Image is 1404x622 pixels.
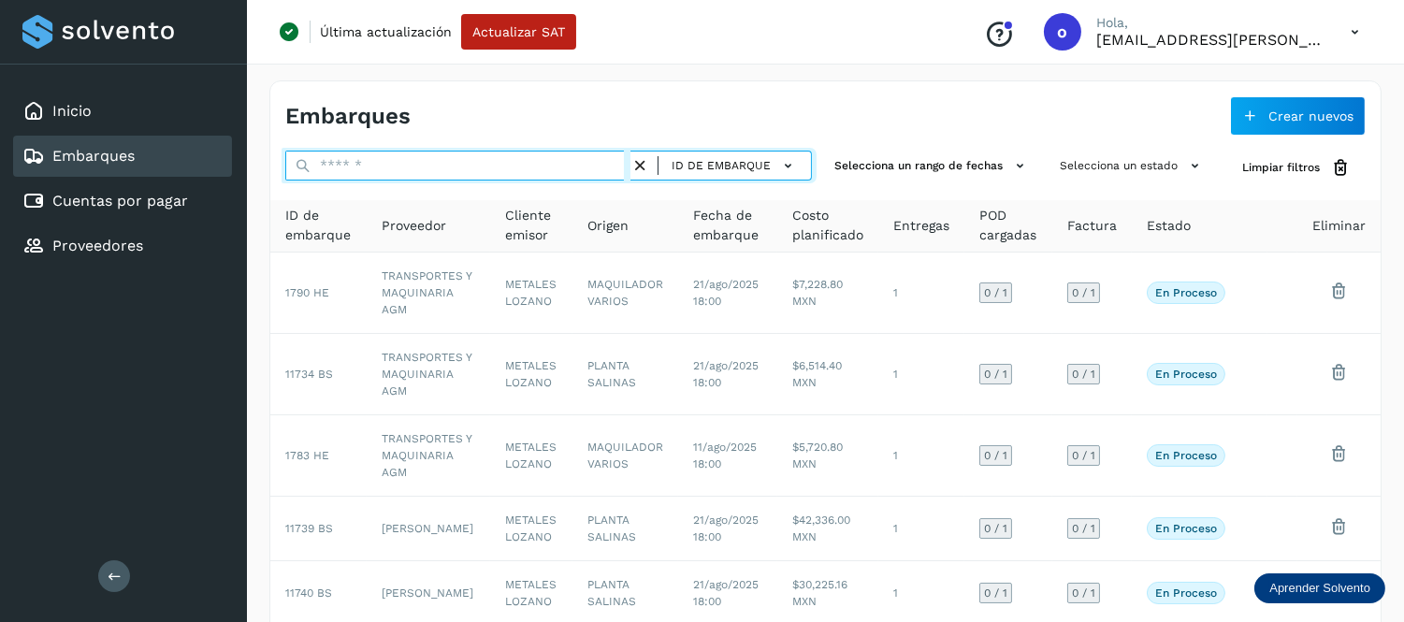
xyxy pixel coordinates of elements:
span: 21/ago/2025 18:00 [693,578,759,608]
button: Crear nuevos [1230,96,1366,136]
td: [PERSON_NAME] [367,497,490,561]
td: PLANTA SALINAS [572,497,679,561]
button: Selecciona un rango de fechas [827,151,1037,181]
p: Aprender Solvento [1269,581,1370,596]
span: Costo planificado [792,206,864,245]
span: 21/ago/2025 18:00 [693,359,759,389]
td: $5,720.80 MXN [777,415,879,497]
p: En proceso [1155,368,1217,381]
span: Limpiar filtros [1242,159,1320,176]
td: METALES LOZANO [490,334,572,415]
span: Estado [1147,216,1191,236]
button: ID de embarque [666,152,803,180]
span: 11739 BS [285,522,333,535]
span: 11/ago/2025 18:00 [693,441,757,470]
span: 11740 BS [285,586,332,600]
div: Embarques [13,136,232,177]
button: Selecciona un estado [1052,151,1212,181]
td: METALES LOZANO [490,253,572,334]
span: 0 / 1 [984,587,1007,599]
button: Limpiar filtros [1227,151,1366,185]
td: TRANSPORTES Y MAQUINARIA AGM [367,415,490,497]
td: MAQUILADOR VARIOS [572,253,679,334]
a: Embarques [52,147,135,165]
td: 1 [878,334,964,415]
span: 1783 HE [285,449,329,462]
td: 1 [878,415,964,497]
button: Actualizar SAT [461,14,576,50]
span: Origen [587,216,629,236]
span: Factura [1067,216,1117,236]
p: Hola, [1096,15,1321,31]
p: En proceso [1155,586,1217,600]
span: Actualizar SAT [472,25,565,38]
div: Proveedores [13,225,232,267]
span: 0 / 1 [984,287,1007,298]
span: ID de embarque [672,157,771,174]
span: Proveedor [382,216,446,236]
span: 0 / 1 [1072,587,1095,599]
span: Entregas [893,216,949,236]
td: PLANTA SALINAS [572,334,679,415]
span: 0 / 1 [1072,287,1095,298]
span: 0 / 1 [984,450,1007,461]
div: Aprender Solvento [1254,573,1385,603]
h4: Embarques [285,103,411,130]
td: $7,228.80 MXN [777,253,879,334]
span: Eliminar [1312,216,1366,236]
td: METALES LOZANO [490,497,572,561]
span: Crear nuevos [1268,109,1353,123]
p: En proceso [1155,522,1217,535]
span: 21/ago/2025 18:00 [693,514,759,543]
p: Última actualización [320,23,452,40]
p: ops.lozano@solvento.mx [1096,31,1321,49]
p: En proceso [1155,286,1217,299]
p: En proceso [1155,449,1217,462]
td: TRANSPORTES Y MAQUINARIA AGM [367,334,490,415]
div: Cuentas por pagar [13,181,232,222]
span: Fecha de embarque [693,206,761,245]
td: 1 [878,497,964,561]
td: $42,336.00 MXN [777,497,879,561]
a: Proveedores [52,237,143,254]
span: 0 / 1 [1072,450,1095,461]
span: 1790 HE [285,286,329,299]
a: Inicio [52,102,92,120]
span: 0 / 1 [984,523,1007,534]
a: Cuentas por pagar [52,192,188,210]
td: $6,514.40 MXN [777,334,879,415]
span: 21/ago/2025 18:00 [693,278,759,308]
span: 0 / 1 [984,369,1007,380]
td: TRANSPORTES Y MAQUINARIA AGM [367,253,490,334]
span: 11734 BS [285,368,333,381]
span: 0 / 1 [1072,523,1095,534]
span: ID de embarque [285,206,352,245]
span: 0 / 1 [1072,369,1095,380]
td: 1 [878,253,964,334]
div: Inicio [13,91,232,132]
td: METALES LOZANO [490,415,572,497]
span: POD cargadas [979,206,1037,245]
td: MAQUILADOR VARIOS [572,415,679,497]
span: Cliente emisor [505,206,557,245]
